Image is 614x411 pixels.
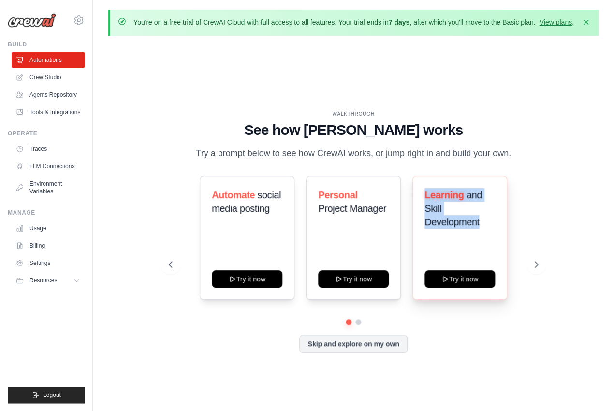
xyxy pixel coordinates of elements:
span: Automate [212,190,255,200]
strong: 7 days [388,18,409,26]
button: Logout [8,387,85,403]
button: Try it now [318,270,389,288]
div: Manage [8,209,85,217]
div: Build [8,41,85,48]
button: Try it now [212,270,282,288]
span: Logout [43,391,61,399]
span: and Skill Development [424,190,482,227]
a: LLM Connections [12,159,85,174]
a: Billing [12,238,85,253]
img: Logo [8,13,56,28]
p: Try a prompt below to see how CrewAI works, or jump right in and build your own. [191,147,516,161]
a: Environment Variables [12,176,85,199]
a: Crew Studio [12,70,85,85]
a: Agents Repository [12,87,85,103]
button: Skip and explore on my own [299,335,407,353]
a: Traces [12,141,85,157]
span: Project Manager [318,203,386,214]
a: Usage [12,220,85,236]
span: Resources [29,277,57,284]
a: Automations [12,52,85,68]
div: WALKTHROUGH [169,110,538,117]
button: Try it now [424,270,495,288]
h1: See how [PERSON_NAME] works [169,121,538,139]
span: Personal [318,190,357,200]
button: Resources [12,273,85,288]
iframe: Chat Widget [566,365,614,411]
span: Learning [424,190,464,200]
div: Operate [8,130,85,137]
a: Settings [12,255,85,271]
a: Tools & Integrations [12,104,85,120]
p: You're on a free trial of CrewAI Cloud with full access to all features. Your trial ends in , aft... [133,17,574,27]
a: View plans [539,18,571,26]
